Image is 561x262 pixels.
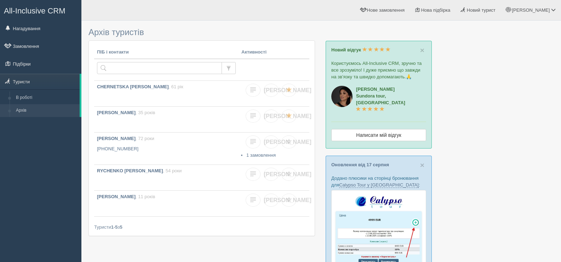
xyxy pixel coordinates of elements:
[331,129,426,141] a: Написати мій відгук
[97,84,168,89] b: CHERNETSKA [PERSON_NAME]
[0,0,81,20] a: All-Inclusive CRM
[94,81,239,106] a: CHERNETSKA [PERSON_NAME], 61 рік
[94,165,239,190] a: RYCHENKO [PERSON_NAME], 54 роки
[420,46,424,54] button: Close
[264,84,279,97] a: [PERSON_NAME]
[4,6,65,15] span: All-Inclusive CRM
[88,27,144,37] span: Архів туристів
[94,224,309,230] div: Туристи з
[97,194,136,199] b: [PERSON_NAME]
[331,47,390,52] a: Новий відгук
[168,84,183,89] span: , 61 рік
[94,46,239,59] th: ПІБ і контакти
[467,7,496,13] span: Новий турист
[136,194,155,199] span: , 11 років
[356,87,405,112] a: [PERSON_NAME]Sundora tour, [GEOGRAPHIC_DATA]
[120,224,122,230] b: 5
[420,161,424,169] button: Close
[13,91,80,104] a: В роботі
[246,152,276,158] a: 1 замовлення
[264,171,311,177] span: [PERSON_NAME]
[136,136,154,141] span: , 72 роки
[264,110,279,123] a: [PERSON_NAME]
[420,46,424,54] span: ×
[239,46,309,59] th: Активності
[512,7,550,13] span: [PERSON_NAME]
[97,62,222,74] input: Пошук за ПІБ, паспортом або контактами
[163,168,182,173] span: , 54 роки
[94,133,239,165] a: [PERSON_NAME], 72 роки [PHONE_NUMBER]
[420,161,424,169] span: ×
[421,7,451,13] span: Нова підбірка
[94,107,239,132] a: [PERSON_NAME], 35 років
[264,113,311,119] span: [PERSON_NAME]
[264,87,311,93] span: [PERSON_NAME]
[331,175,426,188] p: Додано плюсики на сторінці бронювання для :
[97,110,136,115] b: [PERSON_NAME]
[97,168,163,173] b: RYCHENKO [PERSON_NAME]
[339,182,419,188] a: Calypso Tour у [GEOGRAPHIC_DATA]
[367,7,405,13] span: Нове замовлення
[136,110,155,115] span: , 35 років
[264,197,311,203] span: [PERSON_NAME]
[264,139,311,145] span: [PERSON_NAME]
[264,194,279,207] a: [PERSON_NAME]
[111,224,118,230] b: 1-5
[264,135,279,149] a: [PERSON_NAME]
[94,191,239,216] a: [PERSON_NAME], 11 років
[331,162,389,167] a: Оновлення від 17 серпня
[331,60,426,80] p: Користуємось All-Inclusive CRM, зручно та все зрозуміло! І дуже приємно що завжди на зв’язку та ш...
[97,146,236,152] p: [PHONE_NUMBER]
[13,104,80,117] a: Архів
[97,136,136,141] b: [PERSON_NAME]
[264,168,279,181] a: [PERSON_NAME]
